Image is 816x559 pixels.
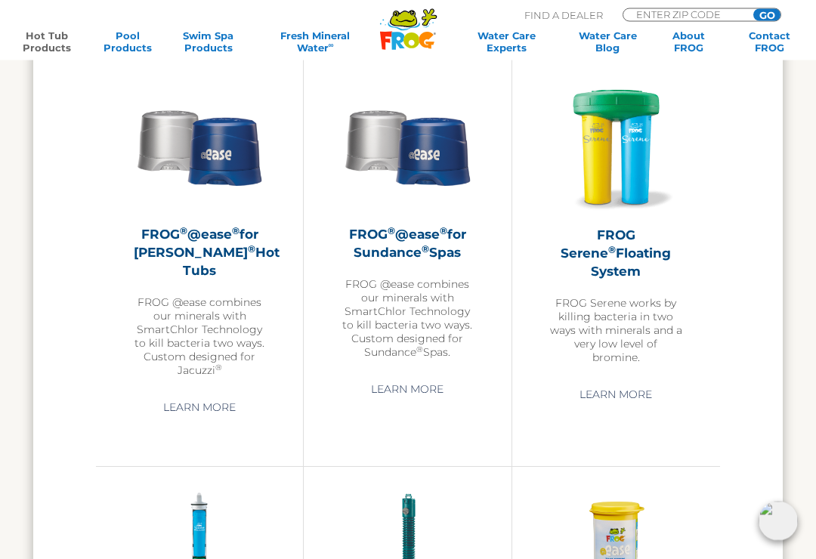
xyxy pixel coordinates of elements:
[134,296,265,378] p: FROG @ease combines our minerals with SmartChlor Technology to kill bacteria two ways. Custom des...
[550,227,682,281] h2: FROG Serene Floating System
[215,363,222,373] sup: ®
[342,82,473,360] a: FROG®@ease®for Sundance®SpasFROG @ease combines our minerals with SmartChlor Technology to kill b...
[134,226,265,280] h2: FROG @ease for [PERSON_NAME] Hot Tubs
[550,82,682,214] img: hot-tub-product-serene-floater-300x300.png
[15,29,78,54] a: Hot TubProducts
[550,297,682,365] p: FROG Serene works by killing bacteria in two ways with minerals and a very low level of bromine.
[180,226,187,237] sup: ®
[134,82,265,213] img: Sundance-cartridges-2-300x300.png
[248,244,255,255] sup: ®
[258,29,372,54] a: Fresh MineralWater∞
[329,41,334,49] sup: ∞
[388,226,395,237] sup: ®
[550,82,682,365] a: FROG Serene®Floating SystemFROG Serene works by killing bacteria in two ways with minerals and a ...
[354,376,461,403] a: Learn More
[422,244,429,255] sup: ®
[177,29,240,54] a: Swim SpaProducts
[232,226,240,237] sup: ®
[562,381,669,409] a: Learn More
[608,245,616,256] sup: ®
[524,8,603,22] p: Find A Dealer
[134,82,265,378] a: FROG®@ease®for [PERSON_NAME]®Hot TubsFROG @ease combines our minerals with SmartChlor Technology ...
[576,29,639,54] a: Water CareBlog
[146,394,253,422] a: Learn More
[342,82,473,213] img: Sundance-cartridges-2-300x300.png
[342,226,473,262] h2: FROG @ease for Sundance Spas
[96,29,159,54] a: PoolProducts
[759,502,798,541] img: openIcon
[738,29,801,54] a: ContactFROG
[416,345,423,355] sup: ®
[635,9,737,20] input: Zip Code Form
[455,29,558,54] a: Water CareExperts
[657,29,720,54] a: AboutFROG
[753,9,780,21] input: GO
[440,226,447,237] sup: ®
[342,278,473,360] p: FROG @ease combines our minerals with SmartChlor Technology to kill bacteria two ways. Custom des...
